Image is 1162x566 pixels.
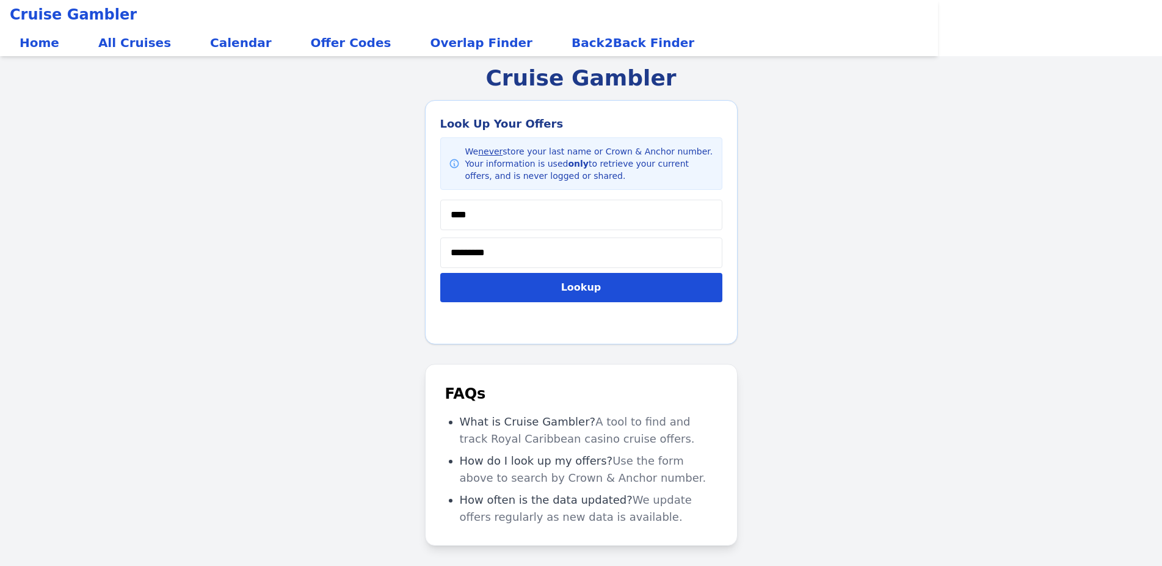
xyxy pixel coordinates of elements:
[89,29,181,56] a: All Cruises
[460,492,717,526] li: How often is the data updated?
[10,5,137,24] span: Cruise Gambler
[562,29,704,56] a: Back2Back Finder
[440,115,722,132] label: Look Up Your Offers
[568,159,589,169] span: only
[478,147,503,156] span: never
[440,273,722,302] button: Lookup
[10,29,69,56] a: Home
[445,384,717,404] h2: FAQs
[420,29,542,56] a: Overlap Finder
[301,29,401,56] a: Offer Codes
[460,413,717,448] li: What is Cruise Gambler?
[485,66,676,90] h1: Cruise Gambler
[200,29,281,56] a: Calendar
[465,145,714,182] span: We store your last name or Crown & Anchor number. Your information is used to retrieve your curre...
[10,29,928,56] div: Main navigation links
[460,452,717,487] li: How do I look up my offers?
